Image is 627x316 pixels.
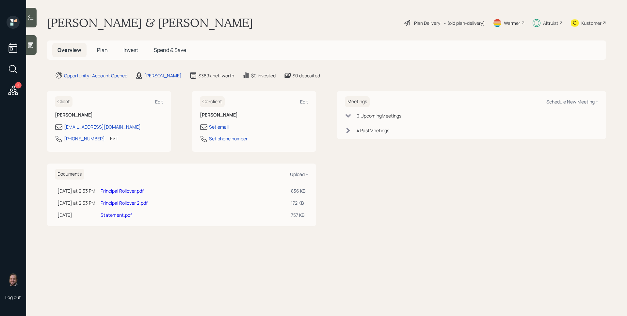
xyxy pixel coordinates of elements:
h1: [PERSON_NAME] & [PERSON_NAME] [47,16,253,30]
a: Principal Rollover.pdf [101,188,144,194]
div: Set email [209,123,229,130]
h6: Documents [55,169,84,180]
h6: [PERSON_NAME] [55,112,163,118]
div: [DATE] at 2:53 PM [57,187,95,194]
div: Set phone number [209,135,248,142]
div: $0 invested [251,72,276,79]
div: Kustomer [581,20,602,26]
div: 757 KB [291,212,306,218]
div: $389k net-worth [199,72,234,79]
div: [PERSON_NAME] [144,72,182,79]
h6: Co-client [200,96,225,107]
h6: Client [55,96,72,107]
h6: [PERSON_NAME] [200,112,308,118]
div: 0 Upcoming Meeting s [357,112,401,119]
div: [DATE] [57,212,95,218]
span: Invest [123,46,138,54]
div: Altruist [543,20,558,26]
div: Edit [155,99,163,105]
div: Log out [5,294,21,300]
h6: Meetings [345,96,370,107]
span: Overview [57,46,81,54]
div: [DATE] at 2:53 PM [57,199,95,206]
div: EST [110,135,118,142]
a: Statement.pdf [101,212,132,218]
div: Upload + [290,171,308,177]
div: Opportunity · Account Opened [64,72,127,79]
div: 4 Past Meeting s [357,127,389,134]
div: Warmer [504,20,520,26]
div: Schedule New Meeting + [546,99,598,105]
div: [EMAIL_ADDRESS][DOMAIN_NAME] [64,123,141,130]
div: Edit [300,99,308,105]
a: Principal Rollover 2.pdf [101,200,148,206]
div: 4 [15,82,22,88]
div: • (old plan-delivery) [443,20,485,26]
img: james-distasi-headshot.png [7,273,20,286]
div: [PHONE_NUMBER] [64,135,105,142]
div: 836 KB [291,187,306,194]
div: 172 KB [291,199,306,206]
div: Plan Delivery [414,20,440,26]
span: Plan [97,46,108,54]
span: Spend & Save [154,46,186,54]
div: $0 deposited [293,72,320,79]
